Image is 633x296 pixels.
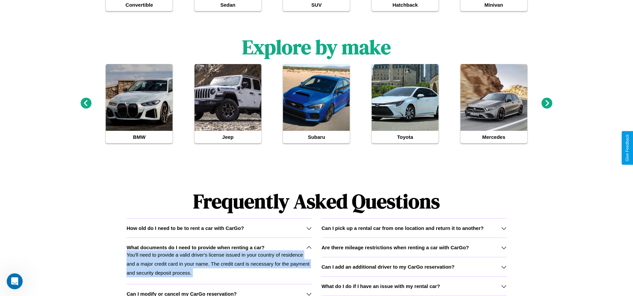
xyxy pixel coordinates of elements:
h3: Are there mileage restrictions when renting a car with CarGo? [322,245,469,250]
h4: Mercedes [460,131,527,143]
h3: What documents do I need to provide when renting a car? [126,245,264,250]
h1: Frequently Asked Questions [126,184,506,218]
h4: Toyota [372,131,438,143]
h4: Jeep [195,131,261,143]
iframe: Intercom live chat [7,273,23,289]
h1: Explore by make [242,33,391,61]
p: You'll need to provide a valid driver's license issued in your country of residence and a major c... [126,250,311,277]
div: Give Feedback [625,134,630,162]
h4: Subaru [283,131,350,143]
h3: How old do I need to be to rent a car with CarGo? [126,225,244,231]
h3: Can I pick up a rental car from one location and return it to another? [322,225,484,231]
h3: Can I add an additional driver to my CarGo reservation? [322,264,454,270]
h3: What do I do if I have an issue with my rental car? [322,283,440,289]
h4: BMW [106,131,173,143]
